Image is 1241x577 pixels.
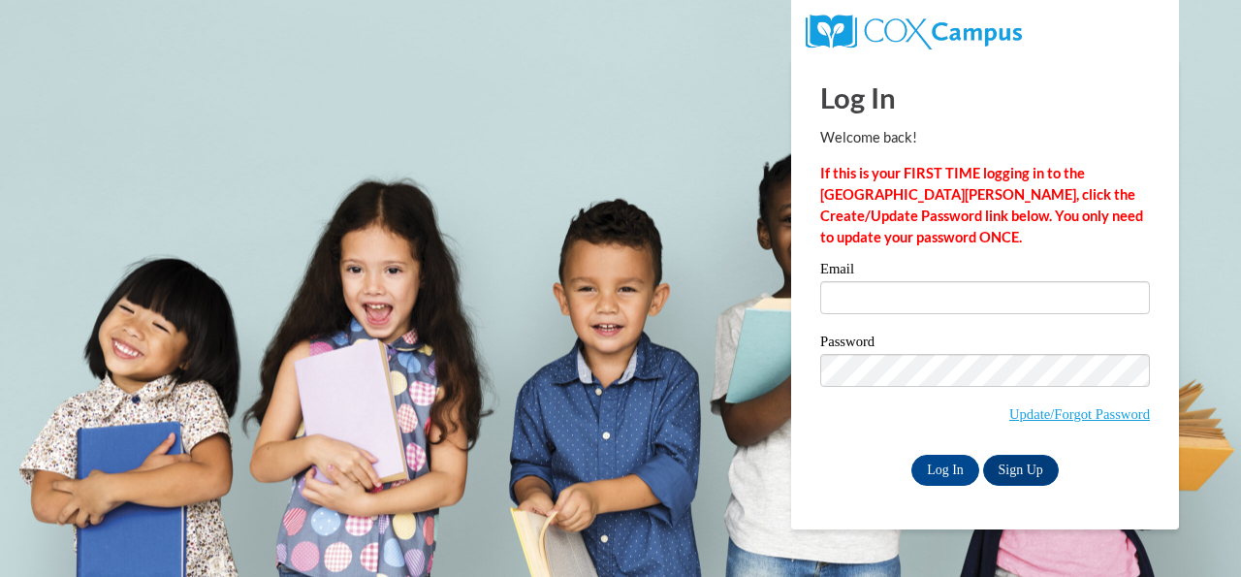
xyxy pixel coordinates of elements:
img: COX Campus [806,15,1022,49]
h1: Log In [820,78,1150,117]
p: Welcome back! [820,127,1150,148]
label: Password [820,335,1150,354]
input: Log In [911,455,979,486]
label: Email [820,262,1150,281]
strong: If this is your FIRST TIME logging in to the [GEOGRAPHIC_DATA][PERSON_NAME], click the Create/Upd... [820,165,1143,245]
a: COX Campus [806,22,1022,39]
a: Update/Forgot Password [1009,406,1150,422]
a: Sign Up [983,455,1059,486]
